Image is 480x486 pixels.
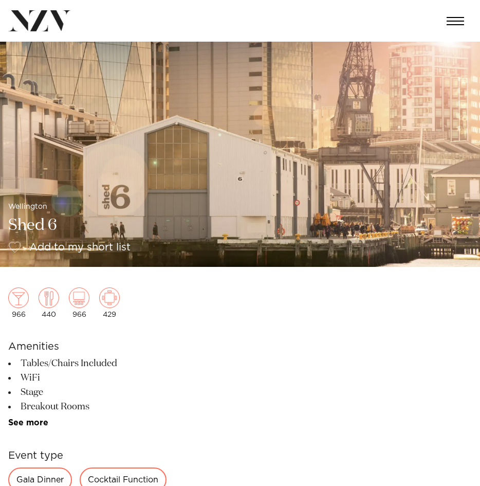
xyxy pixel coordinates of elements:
div: 440 [39,287,59,318]
img: nzv-logo.png [8,10,71,31]
div: 966 [69,287,89,318]
img: meeting.png [99,287,120,308]
h6: Event type [8,448,176,463]
div: 966 [8,287,29,318]
li: WiFi [8,371,176,385]
div: 429 [99,287,120,318]
li: Tables/Chairs Included [8,356,176,371]
li: Breakout Rooms [8,400,176,414]
li: Stage [8,385,176,400]
img: dining.png [39,287,59,308]
img: theatre.png [69,287,89,308]
h6: Amenities [8,339,176,354]
img: cocktail.png [8,287,29,308]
